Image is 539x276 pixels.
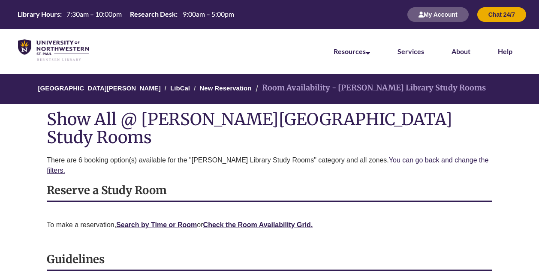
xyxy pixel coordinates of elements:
th: Research Desk: [126,9,179,19]
a: Hours Today [14,9,237,20]
a: Check the Room Availability Grid. [203,221,313,228]
a: Help [498,47,512,55]
a: Search by Time or Room [116,221,197,228]
nav: Breadcrumb [47,74,492,104]
a: My Account [407,11,469,18]
a: Chat 24/7 [477,11,526,18]
a: LibCal [170,84,190,92]
a: You can go back and change the filters. [47,156,488,174]
img: UNWSP Library Logo [18,39,89,62]
a: [GEOGRAPHIC_DATA][PERSON_NAME] [38,84,161,92]
th: Library Hours: [14,9,63,19]
strong: Reserve a Study Room [47,183,167,197]
table: Hours Today [14,9,237,19]
a: Services [397,47,424,55]
a: New Reservation [200,84,252,92]
h1: Show All @ [PERSON_NAME][GEOGRAPHIC_DATA] Study Rooms [47,110,492,146]
strong: Guidelines [47,252,105,266]
span: 7:30am – 10:00pm [66,10,122,18]
p: There are 6 booking option(s) available for the "[PERSON_NAME] Library Study Rooms" category and ... [47,155,492,176]
span: 9:00am – 5:00pm [183,10,234,18]
li: Room Availability - [PERSON_NAME] Library Study Rooms [253,82,486,94]
button: My Account [407,7,469,22]
a: About [452,47,470,55]
button: Chat 24/7 [477,7,526,22]
a: Resources [334,47,370,55]
p: To make a reservation, or [47,220,492,230]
